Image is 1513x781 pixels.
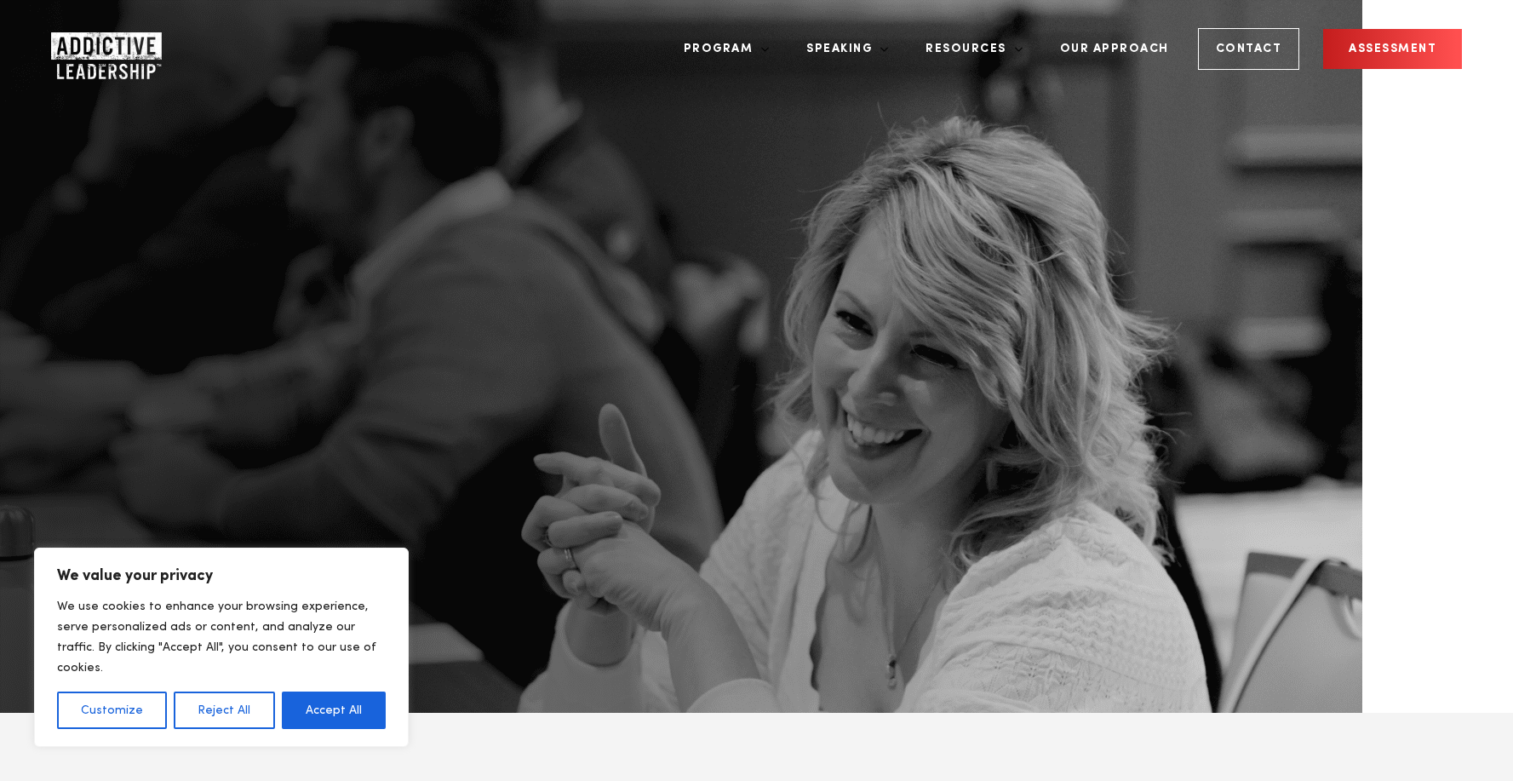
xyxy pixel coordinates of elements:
a: Our Approach [1047,17,1182,81]
div: We value your privacy [34,548,409,747]
p: We use cookies to enhance your browsing experience, serve personalized ads or content, and analyz... [57,596,386,678]
a: Contact [1198,28,1300,70]
a: Resources [913,17,1023,81]
a: Assessment [1323,29,1462,69]
button: Customize [57,692,167,729]
button: Accept All [282,692,386,729]
button: Reject All [174,692,274,729]
p: We value your privacy [57,566,386,586]
a: Speaking [794,17,889,81]
a: Home [51,32,153,66]
a: Program [671,17,771,81]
